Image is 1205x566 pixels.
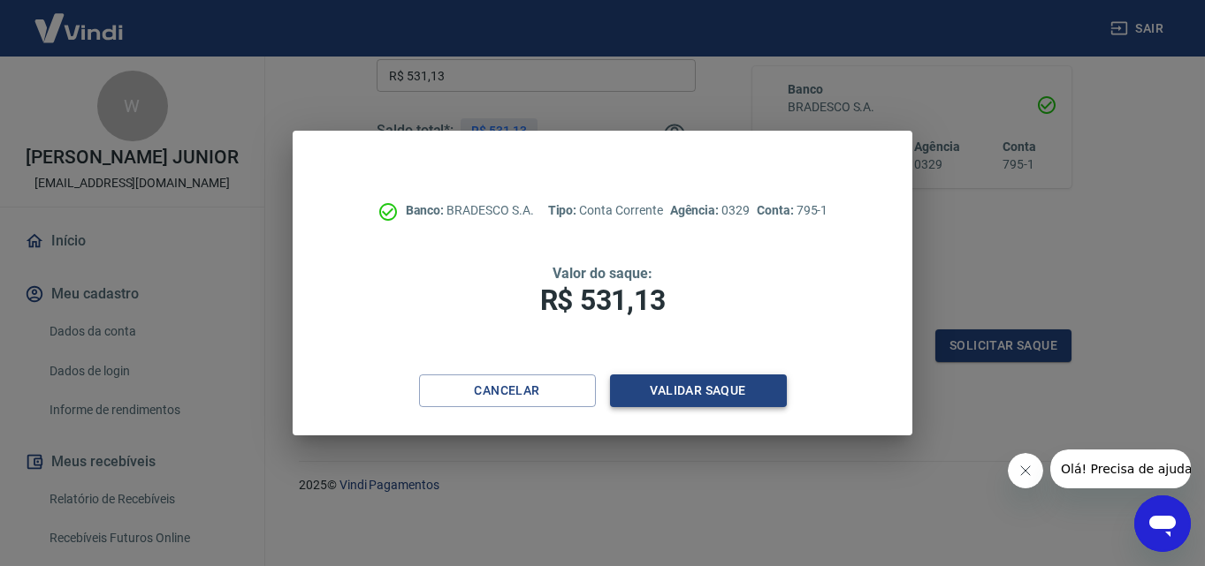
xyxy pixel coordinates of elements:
span: Valor do saque: [553,265,652,282]
span: Olá! Precisa de ajuda? [11,12,149,26]
button: Validar saque [610,374,787,407]
iframe: Fechar mensagem [1008,453,1043,488]
span: R$ 531,13 [540,283,666,317]
button: Cancelar [419,374,596,407]
p: Conta Corrente [548,201,663,220]
p: 0329 [670,201,750,220]
span: Conta: [757,203,797,217]
span: Banco: [406,203,447,217]
p: BRADESCO S.A. [406,201,534,220]
span: Tipo: [548,203,580,217]
iframe: Botão para abrir a janela de mensagens [1134,495,1191,552]
p: 795-1 [757,201,827,220]
span: Agência: [670,203,722,217]
iframe: Mensagem da empresa [1050,449,1191,488]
